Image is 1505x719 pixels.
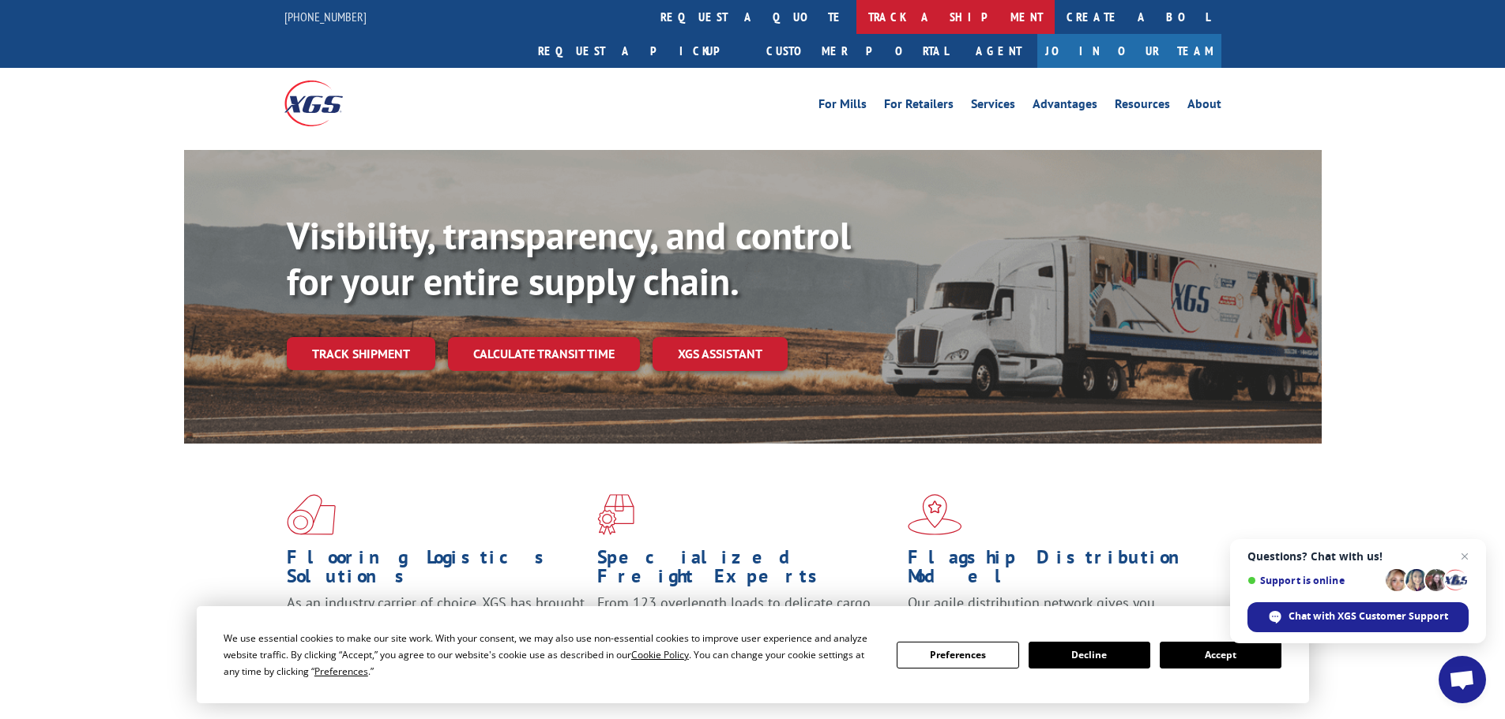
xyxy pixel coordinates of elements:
a: [PHONE_NUMBER] [284,9,367,24]
a: Open chat [1439,656,1486,703]
span: Support is online [1247,575,1380,586]
a: Agent [960,34,1037,68]
a: About [1187,98,1221,115]
a: Services [971,98,1015,115]
h1: Flagship Distribution Model [908,548,1206,594]
span: Chat with XGS Customer Support [1247,602,1469,632]
a: For Mills [818,98,867,115]
button: Decline [1029,642,1150,668]
span: Our agile distribution network gives you nationwide inventory management on demand. [908,594,1198,631]
span: Chat with XGS Customer Support [1289,609,1448,624]
span: As an industry carrier of choice, XGS has brought innovation and dedication to flooring logistics... [287,594,585,650]
span: Questions? Chat with us! [1247,550,1469,563]
span: Cookie Policy [631,648,689,661]
h1: Specialized Freight Experts [597,548,896,594]
a: Customer Portal [754,34,960,68]
a: Request a pickup [526,34,754,68]
a: Calculate transit time [448,337,640,371]
h1: Flooring Logistics Solutions [287,548,585,594]
a: Advantages [1033,98,1097,115]
a: Track shipment [287,337,435,370]
button: Accept [1160,642,1281,668]
a: Join Our Team [1037,34,1221,68]
img: xgs-icon-focused-on-flooring-red [597,494,634,535]
img: xgs-icon-flagship-distribution-model-red [908,494,962,535]
span: Preferences [314,665,368,678]
div: We use essential cookies to make our site work. With your consent, we may also use non-essential ... [224,630,878,680]
b: Visibility, transparency, and control for your entire supply chain. [287,211,851,305]
button: Preferences [897,642,1018,668]
a: For Retailers [884,98,954,115]
div: Cookie Consent Prompt [197,606,1309,703]
a: XGS ASSISTANT [653,337,788,371]
img: xgs-icon-total-supply-chain-intelligence-red [287,494,336,535]
p: From 123 overlength loads to delicate cargo, our experienced staff knows the best way to move you... [597,594,896,664]
a: Resources [1115,98,1170,115]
